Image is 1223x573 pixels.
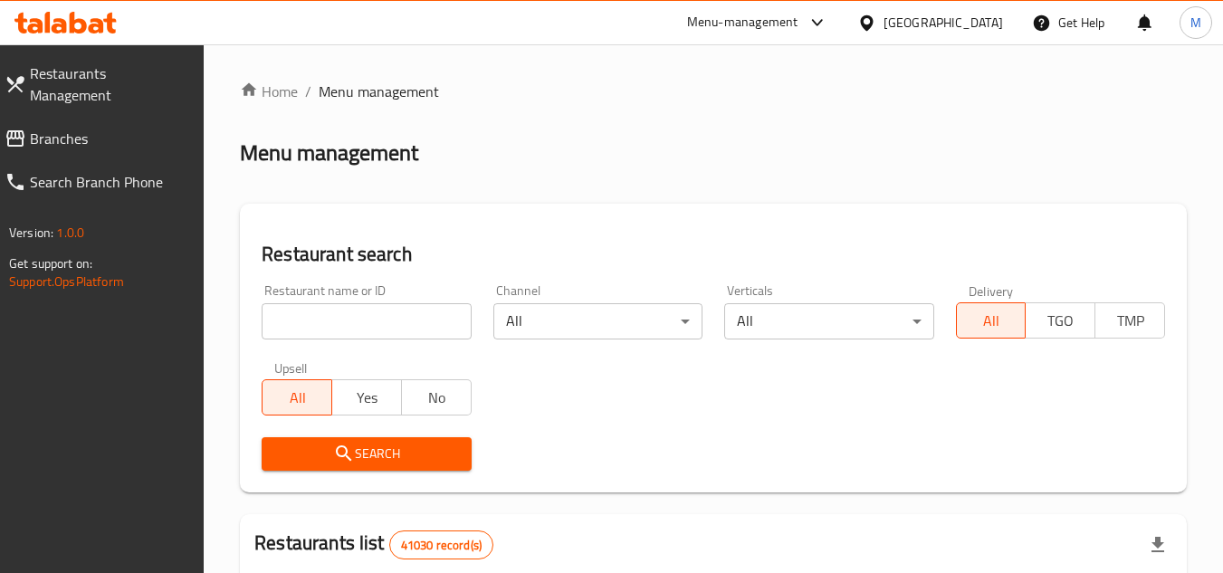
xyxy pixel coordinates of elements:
[240,81,1187,102] nav: breadcrumb
[884,13,1003,33] div: [GEOGRAPHIC_DATA]
[409,385,464,411] span: No
[339,385,395,411] span: Yes
[493,303,702,339] div: All
[401,379,472,415] button: No
[687,12,798,33] div: Menu-management
[9,270,124,293] a: Support.OpsPlatform
[1025,302,1095,339] button: TGO
[9,252,92,275] span: Get support on:
[1136,523,1180,567] div: Export file
[274,361,308,374] label: Upsell
[305,81,311,102] li: /
[30,62,190,106] span: Restaurants Management
[319,81,439,102] span: Menu management
[262,437,471,471] button: Search
[964,308,1019,334] span: All
[1103,308,1158,334] span: TMP
[956,302,1027,339] button: All
[56,221,84,244] span: 1.0.0
[1190,13,1201,33] span: M
[270,385,325,411] span: All
[240,138,418,167] h2: Menu management
[969,284,1014,297] label: Delivery
[30,171,190,193] span: Search Branch Phone
[276,443,456,465] span: Search
[389,530,493,559] div: Total records count
[240,81,298,102] a: Home
[724,303,933,339] div: All
[331,379,402,415] button: Yes
[262,303,471,339] input: Search for restaurant name or ID..
[254,530,493,559] h2: Restaurants list
[390,537,492,554] span: 41030 record(s)
[262,241,1165,268] h2: Restaurant search
[1094,302,1165,339] button: TMP
[262,379,332,415] button: All
[1033,308,1088,334] span: TGO
[9,221,53,244] span: Version:
[30,128,190,149] span: Branches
